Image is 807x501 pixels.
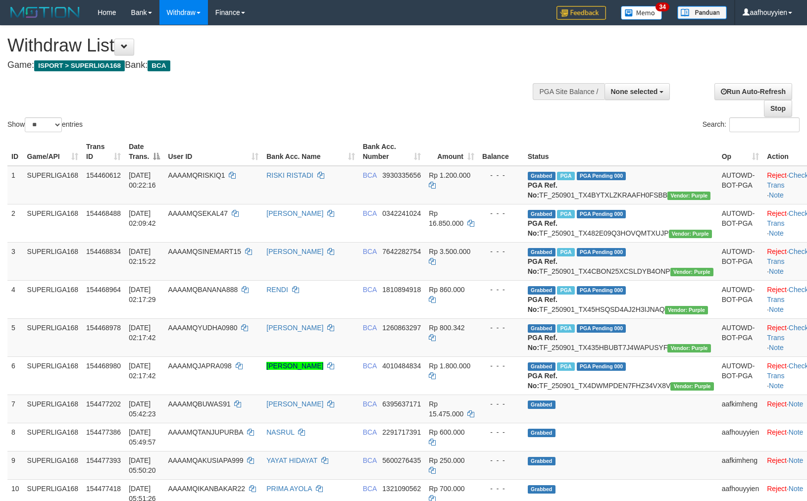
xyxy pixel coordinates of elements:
[129,286,156,303] span: [DATE] 02:17:29
[482,427,520,437] div: - - -
[524,138,718,166] th: Status
[718,280,763,318] td: AUTOWD-BOT-PGA
[425,138,478,166] th: Amount: activate to sort column ascending
[382,171,421,179] span: Copy 3930335656 to clipboard
[363,209,377,217] span: BCA
[524,204,718,242] td: TF_250901_TX482E09Q3HOVQMTXUJP
[382,400,421,408] span: Copy 6395637171 to clipboard
[621,6,662,20] img: Button%20Memo.svg
[482,247,520,256] div: - - -
[7,36,528,55] h1: Withdraw List
[23,423,83,451] td: SUPERLIGA168
[718,242,763,280] td: AUTOWD-BOT-PGA
[729,117,800,132] input: Search:
[665,306,708,314] span: Vendor URL: https://trx4.1velocity.biz
[168,456,243,464] span: AAAAMQAKUSIAPA999
[23,138,83,166] th: Game/API: activate to sort column ascending
[767,248,787,255] a: Reject
[7,117,83,132] label: Show entries
[718,318,763,356] td: AUTOWD-BOT-PGA
[164,138,262,166] th: User ID: activate to sort column ascending
[528,324,555,333] span: Grabbed
[789,485,804,493] a: Note
[382,286,421,294] span: Copy 1810894918 to clipboard
[767,400,787,408] a: Reject
[577,210,626,218] span: PGA Pending
[528,286,555,295] span: Grabbed
[23,395,83,423] td: SUPERLIGA168
[266,485,312,493] a: PRIMA AYOLA
[86,485,121,493] span: 154477418
[382,324,421,332] span: Copy 1260863297 to clipboard
[23,242,83,280] td: SUPERLIGA168
[667,344,710,352] span: Vendor URL: https://trx4.1velocity.biz
[148,60,170,71] span: BCA
[533,83,604,100] div: PGA Site Balance /
[769,305,784,313] a: Note
[524,280,718,318] td: TF_250901_TX45HSQSD4AJ2H3IJNAQ
[429,286,464,294] span: Rp 860.000
[718,423,763,451] td: aafhouyyien
[86,171,121,179] span: 154460612
[23,280,83,318] td: SUPERLIGA168
[718,166,763,204] td: AUTOWD-BOT-PGA
[7,356,23,395] td: 6
[670,382,713,391] span: Vendor URL: https://trx4.1velocity.biz
[129,324,156,342] span: [DATE] 02:17:42
[429,171,470,179] span: Rp 1.200.000
[359,138,425,166] th: Bank Acc. Number: activate to sort column ascending
[767,362,787,370] a: Reject
[382,428,421,436] span: Copy 2291717391 to clipboard
[86,400,121,408] span: 154477202
[528,219,557,237] b: PGA Ref. No:
[363,428,377,436] span: BCA
[767,171,787,179] a: Reject
[168,400,230,408] span: AAAAMQBUWAS91
[382,209,421,217] span: Copy 0342241024 to clipboard
[23,356,83,395] td: SUPERLIGA168
[266,171,313,179] a: RISKI RISTADI
[482,484,520,494] div: - - -
[767,428,787,436] a: Reject
[718,395,763,423] td: aafkimheng
[7,5,83,20] img: MOTION_logo.png
[429,362,470,370] span: Rp 1.800.000
[557,362,574,371] span: Marked by aafchoeunmanni
[25,117,62,132] select: Showentries
[482,285,520,295] div: - - -
[266,456,317,464] a: YAYAT HIDAYAT
[266,362,323,370] a: [PERSON_NAME]
[82,138,125,166] th: Trans ID: activate to sort column ascending
[382,248,421,255] span: Copy 7642282754 to clipboard
[363,485,377,493] span: BCA
[363,171,377,179] span: BCA
[789,400,804,408] a: Note
[168,248,241,255] span: AAAAMQSINEMART15
[557,248,574,256] span: Marked by aafnonsreyleab
[7,423,23,451] td: 8
[168,428,243,436] span: AAAAMQTANJUPURBA
[23,204,83,242] td: SUPERLIGA168
[23,166,83,204] td: SUPERLIGA168
[557,172,574,180] span: Marked by aafnonsreyleab
[363,324,377,332] span: BCA
[363,400,377,408] span: BCA
[23,318,83,356] td: SUPERLIGA168
[556,6,606,20] img: Feedback.jpg
[7,242,23,280] td: 3
[528,401,555,409] span: Grabbed
[767,485,787,493] a: Reject
[767,456,787,464] a: Reject
[528,296,557,313] b: PGA Ref. No:
[168,324,237,332] span: AAAAMQYUDHA0980
[86,286,121,294] span: 154468964
[718,204,763,242] td: AUTOWD-BOT-PGA
[789,456,804,464] a: Note
[718,451,763,479] td: aafkimheng
[482,323,520,333] div: - - -
[429,428,464,436] span: Rp 600.000
[577,286,626,295] span: PGA Pending
[769,267,784,275] a: Note
[557,324,574,333] span: Marked by aafchoeunmanni
[789,428,804,436] a: Note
